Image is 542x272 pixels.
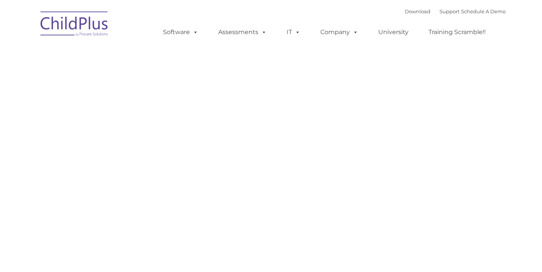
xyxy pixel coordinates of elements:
a: Training Scramble!! [421,25,493,40]
a: Schedule A Demo [461,8,506,14]
img: ChildPlus by Procare Solutions [37,6,112,44]
font: | [405,8,506,14]
a: Support [440,8,460,14]
a: Download [405,8,430,14]
a: University [371,25,416,40]
a: IT [279,25,308,40]
a: Assessments [211,25,274,40]
a: Company [313,25,366,40]
a: Software [155,25,206,40]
